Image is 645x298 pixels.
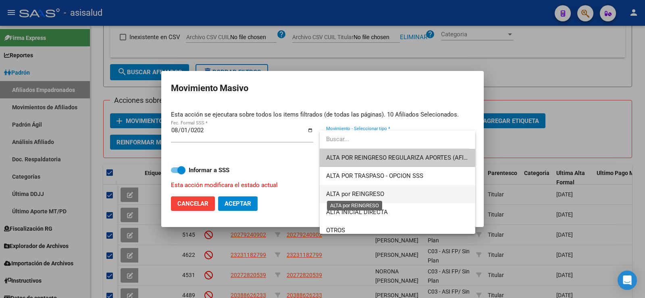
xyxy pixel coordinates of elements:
[326,208,388,216] span: ALTA INICIAL DIRECTA
[326,190,384,198] span: ALTA por REINGRESO
[326,172,423,179] span: ALTA POR TRASPASO - OPCION SSS
[320,130,469,148] input: dropdown search
[618,271,637,290] div: Open Intercom Messenger
[326,227,345,234] span: OTROS
[326,154,469,161] span: ALTA POR REINGRESO REGULARIZA APORTES (AFIP)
